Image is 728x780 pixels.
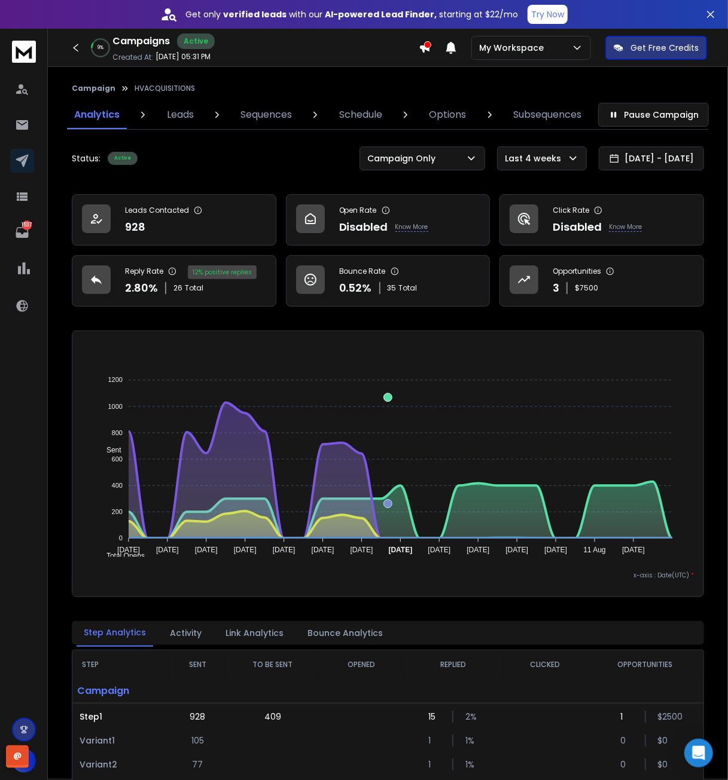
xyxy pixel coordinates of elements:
[479,42,549,54] p: My Workspace
[319,650,403,679] th: OPENED
[332,100,389,129] a: Schedule
[513,108,581,122] p: Subsequences
[6,745,29,768] div: @
[499,255,704,307] a: Opportunities3$7500
[312,546,334,555] tspan: [DATE]
[240,108,292,122] p: Sequences
[351,546,373,555] tspan: [DATE]
[553,206,589,215] p: Click Rate
[111,455,122,463] tspan: 600
[286,255,491,307] a: Bounce Rate0.52%35Total
[108,403,122,410] tspan: 1000
[72,650,169,679] th: STEP
[12,41,36,63] img: logo
[173,283,182,293] span: 26
[658,758,670,770] p: $ 0
[72,84,115,93] button: Campaign
[22,221,32,230] p: 1537
[575,283,598,293] p: $ 7500
[621,711,633,723] p: 1
[339,267,386,276] p: Bounce Rate
[111,509,122,516] tspan: 200
[621,735,633,747] p: 0
[587,650,703,679] th: OPPORTUNITIES
[506,546,529,555] tspan: [DATE]
[112,53,153,62] p: Created At:
[233,100,299,129] a: Sequences
[98,446,121,454] span: Sent
[339,280,372,296] p: 0.52 %
[188,265,257,279] div: 12 % positive replies
[465,711,477,723] p: 2 %
[218,620,291,646] button: Link Analytics
[273,546,296,555] tspan: [DATE]
[112,34,170,48] h1: Campaigns
[190,711,205,723] p: 928
[621,758,633,770] p: 0
[599,146,704,170] button: [DATE] - [DATE]
[135,84,195,93] p: HVACQUISITIONS
[10,221,34,244] a: 1537
[72,679,169,703] p: Campaign
[429,108,466,122] p: Options
[553,267,601,276] p: Opportunities
[367,152,440,164] p: Campaign Only
[77,619,153,647] button: Step Analytics
[234,546,257,555] tspan: [DATE]
[399,283,418,293] span: Total
[467,546,490,555] tspan: [DATE]
[395,222,428,232] p: Know More
[82,571,694,580] p: x-axis : Date(UTC)
[506,100,589,129] a: Subsequences
[226,650,319,679] th: TO BE SENT
[502,650,587,679] th: CLICKED
[167,108,194,122] p: Leads
[98,44,103,51] p: 9 %
[191,735,204,747] p: 105
[156,546,179,555] tspan: [DATE]
[531,8,564,20] p: Try Now
[80,711,162,723] p: Step 1
[125,280,158,296] p: 2.80 %
[403,650,502,679] th: REPLIED
[264,711,281,723] p: 409
[545,546,568,555] tspan: [DATE]
[67,100,127,129] a: Analytics
[339,108,382,122] p: Schedule
[339,206,377,215] p: Open Rate
[658,735,670,747] p: $ 0
[428,758,440,770] p: 1
[389,546,413,555] tspan: [DATE]
[388,283,397,293] span: 35
[422,100,473,129] a: Options
[223,8,287,20] strong: verified leads
[553,219,602,235] p: Disabled
[684,739,713,767] div: Open Intercom Messenger
[98,552,145,561] span: Total Opens
[74,108,120,122] p: Analytics
[609,222,642,232] p: Know More
[118,535,122,542] tspan: 0
[428,735,440,747] p: 1
[125,206,189,215] p: Leads Contacted
[300,620,390,646] button: Bounce Analytics
[499,194,704,246] a: Click RateDisabledKnow More
[465,735,477,747] p: 1 %
[584,546,606,555] tspan: 11 Aug
[528,5,568,24] button: Try Now
[72,255,276,307] a: Reply Rate2.80%26Total12% positive replies
[160,100,201,129] a: Leads
[111,482,122,489] tspan: 400
[658,711,670,723] p: $ 2500
[125,267,163,276] p: Reply Rate
[630,42,699,54] p: Get Free Credits
[108,152,138,165] div: Active
[156,52,211,62] p: [DATE] 05:31 PM
[605,36,707,60] button: Get Free Credits
[195,546,218,555] tspan: [DATE]
[325,8,437,20] strong: AI-powered Lead Finder,
[286,194,491,246] a: Open RateDisabledKnow More
[465,758,477,770] p: 1 %
[339,219,388,235] p: Disabled
[553,280,559,296] p: 3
